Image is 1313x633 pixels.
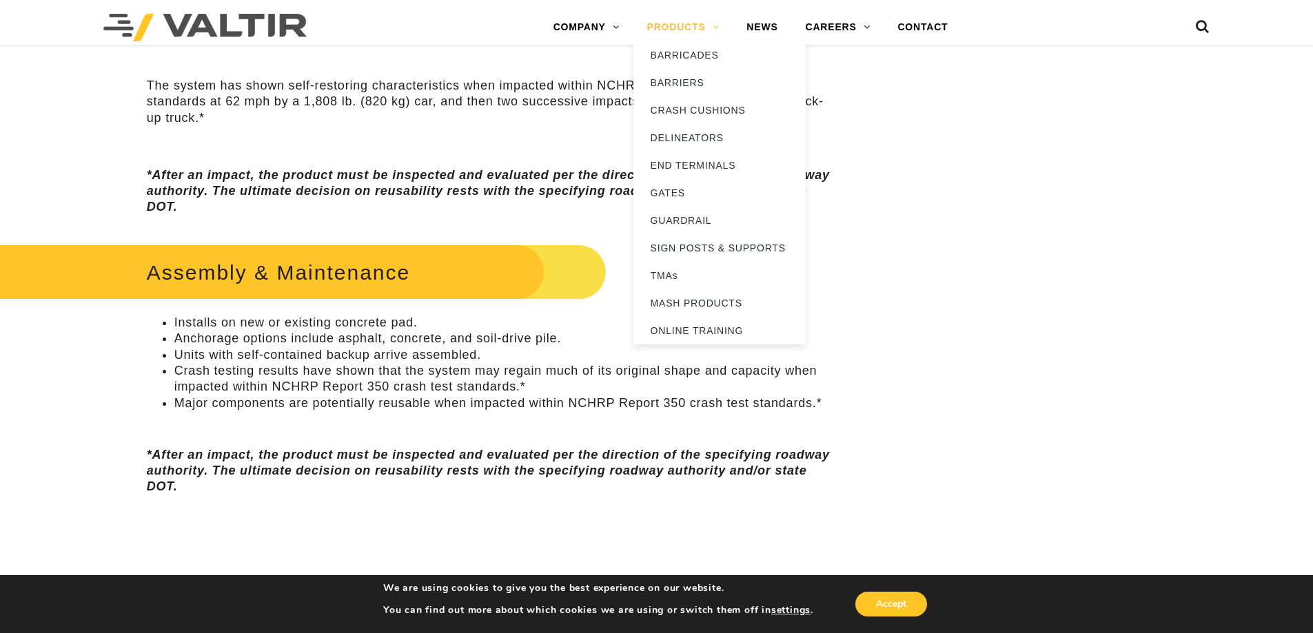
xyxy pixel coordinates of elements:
a: GATES [633,179,806,207]
li: Anchorage options include asphalt, concrete, and soil-drive pile. [174,331,838,346]
a: GUARDRAIL [633,207,806,234]
a: COMPANY [540,14,633,41]
p: You can find out more about which cookies we are using or switch them off in . [383,604,813,616]
a: CONTACT [884,14,961,41]
a: MASH PRODUCTS [633,289,806,317]
p: We are using cookies to give you the best experience on our website. [383,582,813,594]
a: DELINEATORS [633,124,806,152]
li: Crash testing results have shown that the system may regain much of its original shape and capaci... [174,363,838,395]
a: ONLINE TRAINING [633,317,806,344]
a: CAREERS [792,14,884,41]
a: CRASH CUSHIONS [633,96,806,124]
button: settings [771,604,811,616]
a: SIGN POSTS & SUPPORTS [633,234,806,262]
a: BARRIERS [633,69,806,96]
p: The system has shown self-restoring characteristics when impacted within NCHRP Report 350 crash t... [147,78,838,126]
li: Units with self-contained backup arrive assembled. [174,347,838,363]
li: Installs on new or existing concrete pad. [174,315,838,331]
em: *After an impact, the product must be inspected and evaluated per the direction of the specifying... [147,168,830,214]
a: END TERMINALS [633,152,806,179]
a: BARRICADES [633,41,806,69]
em: *After an impact, the product must be inspected and evaluated per the direction of the specifying... [147,448,830,494]
img: Valtir [103,14,307,41]
a: TMAs [633,262,806,289]
button: Accept [855,592,927,616]
a: PRODUCTS [633,14,733,41]
a: NEWS [733,14,791,41]
li: Major components are potentially reusable when impacted within NCHRP Report 350 crash test standa... [174,395,838,411]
